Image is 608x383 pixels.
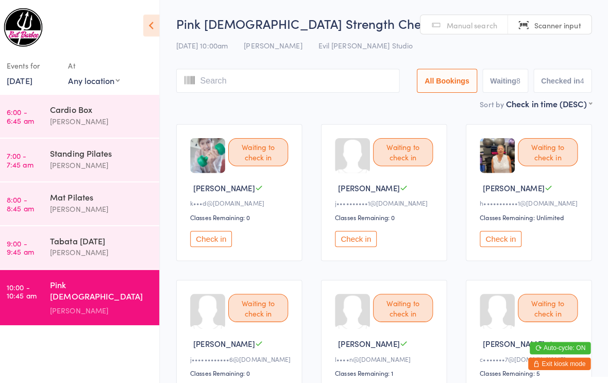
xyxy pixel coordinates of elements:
button: All Bookings [419,68,479,92]
div: Standing Pilates [56,146,156,157]
div: At [74,57,125,74]
div: Any location [74,74,125,85]
a: 8:00 -8:45 amMat Pilates[PERSON_NAME] [3,180,164,223]
div: j••••••••••1@[DOMAIN_NAME] [338,196,438,205]
a: 6:00 -6:45 amCardio Box[PERSON_NAME] [3,94,164,136]
div: Classes Remaining: 1 [338,364,438,373]
button: Exit kiosk mode [529,354,591,366]
a: 7:00 -7:45 amStanding Pilates[PERSON_NAME] [3,137,164,179]
a: 10:00 -10:45 amPink [DEMOGRAPHIC_DATA] Strength[PERSON_NAME] [3,267,164,322]
div: Waiting to check in [519,137,578,164]
input: Search [181,68,402,92]
span: Evil [PERSON_NAME] Studio [322,40,415,50]
div: 8 [517,76,521,84]
div: Cardio Box [56,103,156,114]
button: Checked in4 [534,68,593,92]
button: Check in [481,228,522,244]
div: h•••••••••••1@[DOMAIN_NAME] [481,196,581,205]
div: [PERSON_NAME] [56,301,156,313]
div: Classes Remaining: 0 [195,364,295,373]
span: [PERSON_NAME] [484,335,545,345]
div: Waiting to check in [519,291,578,319]
label: Sort by [481,98,505,108]
div: Check in time (DESC) [507,97,592,108]
time: 8:00 - 8:45 am [13,193,40,210]
button: Check in [195,228,236,244]
div: [PERSON_NAME] [56,244,156,256]
div: Classes Remaining: Unlimited [481,210,581,219]
div: Pink [DEMOGRAPHIC_DATA] Strength [56,276,156,301]
span: [PERSON_NAME] [341,180,402,191]
span: [PERSON_NAME] [198,335,259,345]
span: [PERSON_NAME] [198,180,259,191]
time: 9:00 - 9:45 am [13,237,40,253]
h2: Pink [DEMOGRAPHIC_DATA] Strength Check-in [181,14,592,31]
div: Waiting to check in [376,137,435,164]
div: Waiting to check in [376,291,435,319]
button: Check in [338,228,379,244]
div: k•••d@[DOMAIN_NAME] [195,196,295,205]
div: Mat Pilates [56,189,156,201]
span: Scanner input [535,20,581,30]
span: [PERSON_NAME] [341,335,402,345]
time: 10:00 - 10:45 am [13,280,43,296]
div: l••••n@[DOMAIN_NAME] [338,351,438,359]
a: [DATE] [13,74,39,85]
img: image1674601175.png [481,137,516,171]
div: Classes Remaining: 0 [338,210,438,219]
span: [PERSON_NAME] [248,40,306,50]
div: [PERSON_NAME] [56,114,156,126]
div: c•••••••7@[DOMAIN_NAME] [481,351,581,359]
div: j••••••••••••6@[DOMAIN_NAME] [195,351,295,359]
div: Events for [13,57,64,74]
span: [DATE] 10:00am [181,40,232,50]
span: Manual search [448,20,498,30]
time: 6:00 - 6:45 am [13,107,40,123]
span: [PERSON_NAME] [484,180,545,191]
img: image1654140768.png [195,137,229,171]
time: 7:00 - 7:45 am [13,150,40,166]
div: [PERSON_NAME] [56,157,156,169]
button: Waiting8 [484,68,529,92]
img: Evil Barbee Personal Training [10,8,49,46]
div: Tabata [DATE] [56,232,156,244]
a: 9:00 -9:45 amTabata [DATE][PERSON_NAME] [3,224,164,266]
button: Auto-cycle: ON [531,338,591,351]
div: Classes Remaining: 0 [195,210,295,219]
div: Waiting to check in [232,137,292,164]
div: Waiting to check in [232,291,292,319]
div: 4 [580,76,584,84]
div: [PERSON_NAME] [56,201,156,212]
div: Classes Remaining: 5 [481,364,581,373]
